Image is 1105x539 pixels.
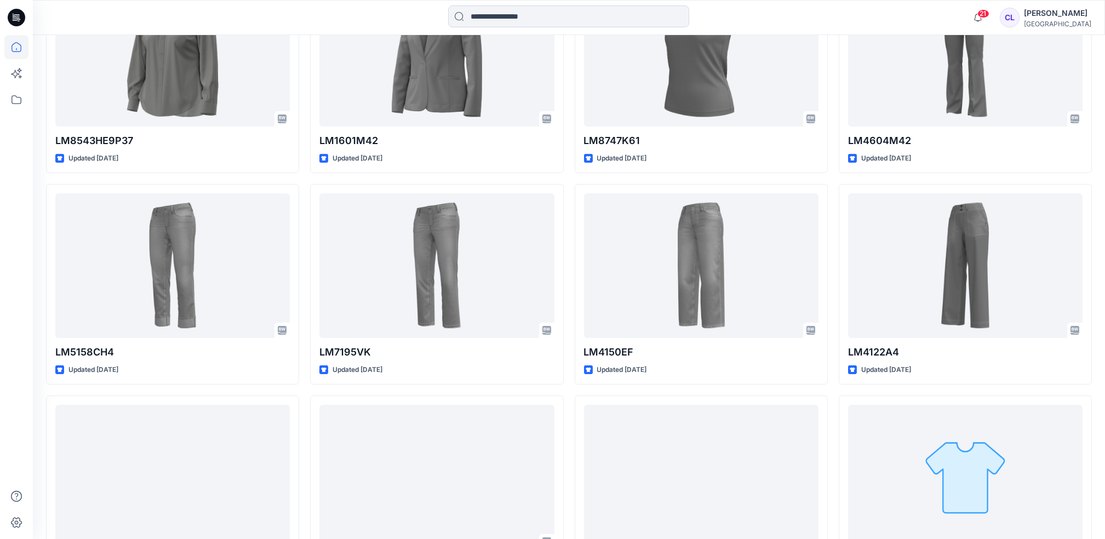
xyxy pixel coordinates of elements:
p: Updated [DATE] [861,153,911,164]
div: CL [1000,8,1020,27]
div: [GEOGRAPHIC_DATA] [1024,20,1091,28]
p: LM4150EF [584,345,818,360]
p: LM8543HE9P37 [55,133,290,148]
p: LM5158CH4 [55,345,290,360]
a: LM4122A4 [848,193,1083,337]
p: Updated [DATE] [597,153,647,164]
span: 21 [977,9,989,18]
p: Updated [DATE] [333,153,382,164]
p: LM4122A4 [848,345,1083,360]
p: LM8747K61 [584,133,818,148]
p: Updated [DATE] [597,364,647,376]
div: [PERSON_NAME] [1024,7,1091,20]
p: LM4604M42 [848,133,1083,148]
p: LM7195VK [319,345,554,360]
p: Updated [DATE] [68,364,118,376]
p: LM1601M42 [319,133,554,148]
a: LM5158CH4 [55,193,290,337]
a: LM7195VK [319,193,554,337]
p: Updated [DATE] [333,364,382,376]
a: LM4150EF [584,193,818,337]
p: Updated [DATE] [68,153,118,164]
p: Updated [DATE] [861,364,911,376]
